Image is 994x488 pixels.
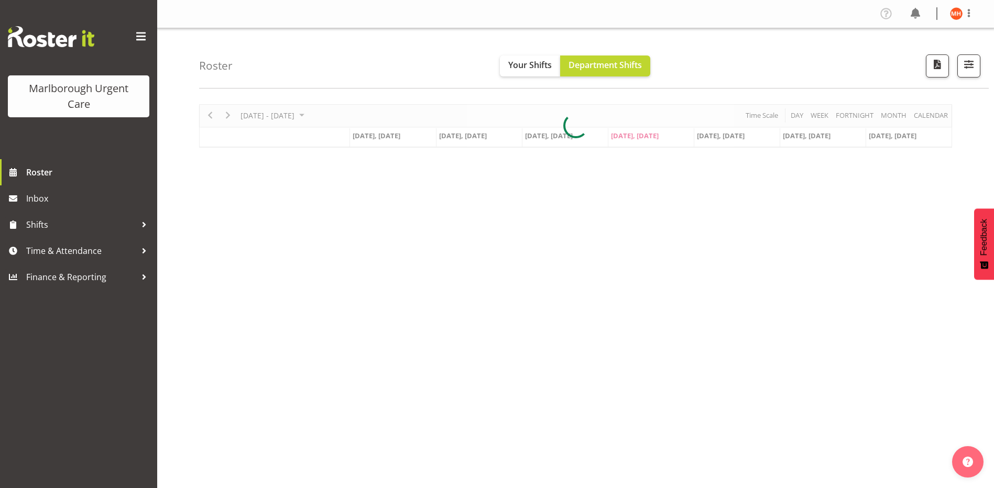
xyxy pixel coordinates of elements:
[926,54,949,77] button: Download a PDF of the roster according to the set date range.
[18,81,139,112] div: Marlborough Urgent Care
[979,219,989,256] span: Feedback
[8,26,94,47] img: Rosterit website logo
[26,269,136,285] span: Finance & Reporting
[199,60,233,72] h4: Roster
[26,243,136,259] span: Time & Attendance
[963,457,973,467] img: help-xxl-2.png
[26,164,152,180] span: Roster
[974,208,994,280] button: Feedback - Show survey
[560,56,650,76] button: Department Shifts
[569,59,642,71] span: Department Shifts
[950,7,963,20] img: margret-hall11842.jpg
[957,54,980,77] button: Filter Shifts
[26,191,152,206] span: Inbox
[26,217,136,232] span: Shifts
[500,56,560,76] button: Your Shifts
[508,59,552,71] span: Your Shifts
